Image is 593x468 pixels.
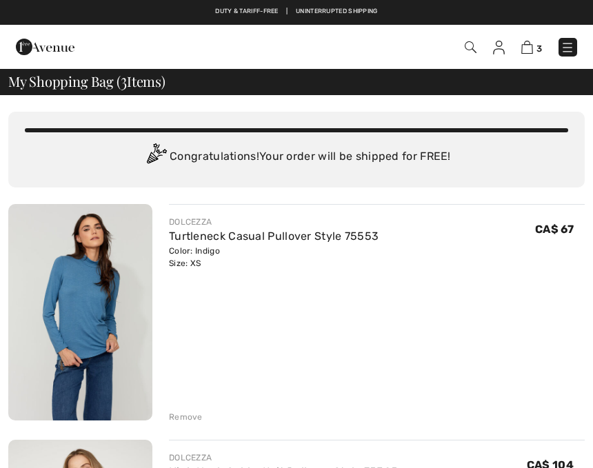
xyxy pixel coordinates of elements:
[121,71,127,89] span: 3
[142,143,170,171] img: Congratulation2.svg
[169,451,398,464] div: DOLCEZZA
[493,41,505,54] img: My Info
[25,143,568,171] div: Congratulations! Your order will be shipped for FREE!
[169,216,379,228] div: DOLCEZZA
[561,41,574,54] img: Menu
[8,74,165,88] span: My Shopping Bag ( Items)
[169,230,379,243] a: Turtleneck Casual Pullover Style 75553
[521,39,542,55] a: 3
[536,43,542,54] span: 3
[169,245,379,269] div: Color: Indigo Size: XS
[8,204,152,420] img: Turtleneck Casual Pullover Style 75553
[521,41,533,54] img: Shopping Bag
[16,33,74,61] img: 1ère Avenue
[465,41,476,53] img: Search
[16,39,74,52] a: 1ère Avenue
[535,223,574,236] span: CA$ 67
[169,411,203,423] div: Remove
